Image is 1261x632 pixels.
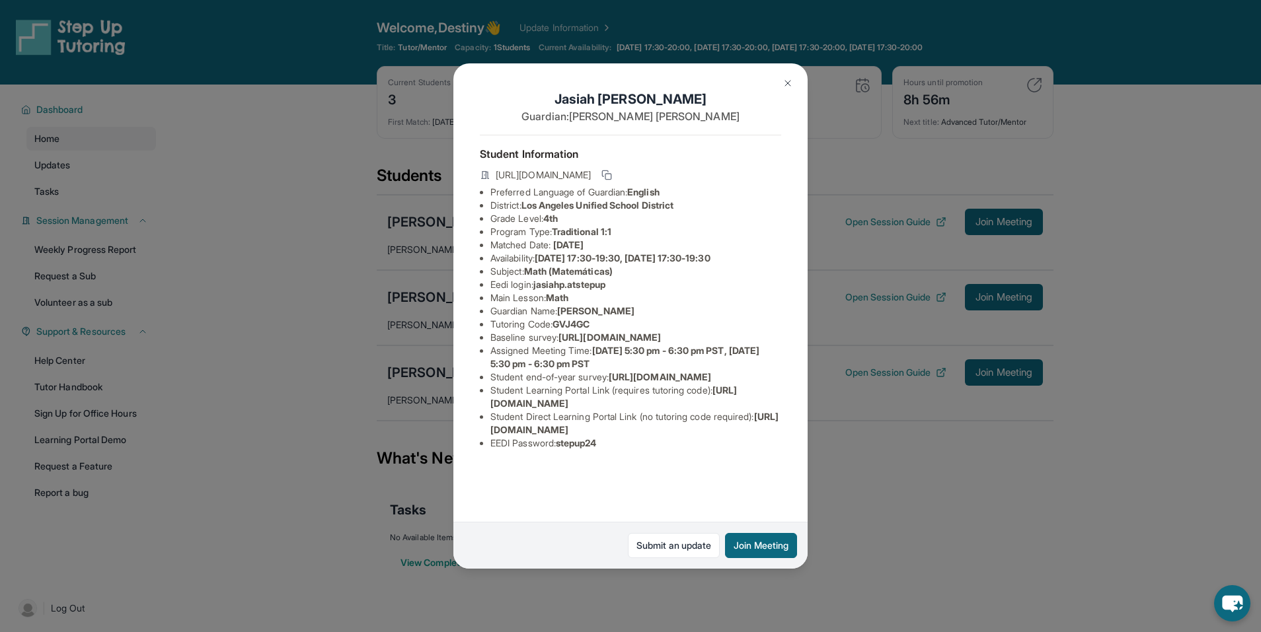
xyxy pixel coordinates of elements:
[490,278,781,291] li: Eedi login :
[557,305,634,316] span: [PERSON_NAME]
[725,533,797,558] button: Join Meeting
[490,238,781,252] li: Matched Date:
[490,212,781,225] li: Grade Level:
[533,279,605,290] span: jasiahp.atstepup
[490,384,781,410] li: Student Learning Portal Link (requires tutoring code) :
[490,252,781,265] li: Availability:
[496,168,591,182] span: [URL][DOMAIN_NAME]
[490,186,781,199] li: Preferred Language of Guardian:
[490,318,781,331] li: Tutoring Code :
[480,146,781,162] h4: Student Information
[490,410,781,437] li: Student Direct Learning Portal Link (no tutoring code required) :
[1214,585,1250,621] button: chat-button
[552,226,611,237] span: Traditional 1:1
[524,265,613,277] span: Math (Matemáticas)
[609,371,711,382] span: [URL][DOMAIN_NAME]
[490,225,781,238] li: Program Type:
[553,318,590,330] span: GVJ4GC
[521,199,673,211] span: Los Angeles Unified School District
[553,239,584,250] span: [DATE]
[783,78,793,88] img: Close Icon
[490,199,781,212] li: District:
[556,437,597,448] span: stepup24
[627,186,660,197] span: English
[490,437,781,450] li: EEDI Password :
[480,90,781,108] h1: Jasiah [PERSON_NAME]
[558,332,661,343] span: [URL][DOMAIN_NAME]
[490,291,781,304] li: Main Lesson :
[480,108,781,124] p: Guardian: [PERSON_NAME] [PERSON_NAME]
[628,533,720,558] a: Submit an update
[490,265,781,278] li: Subject :
[490,344,781,370] li: Assigned Meeting Time :
[546,292,568,303] span: Math
[490,304,781,318] li: Guardian Name :
[599,167,615,183] button: Copy link
[543,213,558,224] span: 4th
[490,345,759,369] span: [DATE] 5:30 pm - 6:30 pm PST, [DATE] 5:30 pm - 6:30 pm PST
[535,252,710,263] span: [DATE] 17:30-19:30, [DATE] 17:30-19:30
[490,331,781,344] li: Baseline survey :
[490,370,781,384] li: Student end-of-year survey :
